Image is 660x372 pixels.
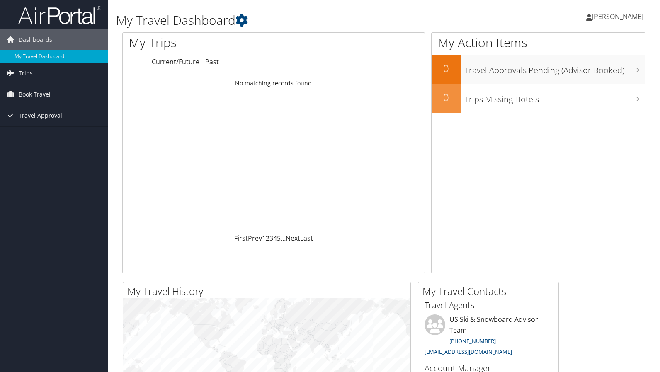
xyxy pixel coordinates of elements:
a: [EMAIL_ADDRESS][DOMAIN_NAME] [425,348,512,355]
a: 0Travel Approvals Pending (Advisor Booked) [432,55,645,84]
a: Next [286,234,300,243]
h3: Trips Missing Hotels [465,89,645,105]
h1: My Trips [129,34,293,51]
td: No matching records found [123,76,425,91]
span: Book Travel [19,84,51,105]
a: 5 [277,234,281,243]
h1: My Action Items [432,34,645,51]
img: airportal-logo.png [18,5,101,25]
a: Current/Future [152,57,199,66]
span: … [281,234,286,243]
a: 3 [269,234,273,243]
a: 4 [273,234,277,243]
a: [PHONE_NUMBER] [449,337,496,345]
span: Dashboards [19,29,52,50]
h2: 0 [432,90,461,104]
a: 2 [266,234,269,243]
span: Travel Approval [19,105,62,126]
h1: My Travel Dashboard [116,12,473,29]
h2: My Travel History [127,284,410,298]
span: Trips [19,63,33,84]
h3: Travel Agents [425,300,552,311]
h2: My Travel Contacts [422,284,558,298]
span: [PERSON_NAME] [592,12,643,21]
a: 1 [262,234,266,243]
h3: Travel Approvals Pending (Advisor Booked) [465,60,645,76]
a: 0Trips Missing Hotels [432,84,645,113]
a: Last [300,234,313,243]
a: [PERSON_NAME] [586,4,652,29]
a: First [234,234,248,243]
h2: 0 [432,61,461,75]
a: Past [205,57,219,66]
a: Prev [248,234,262,243]
li: US Ski & Snowboard Advisor Team [420,314,556,359]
